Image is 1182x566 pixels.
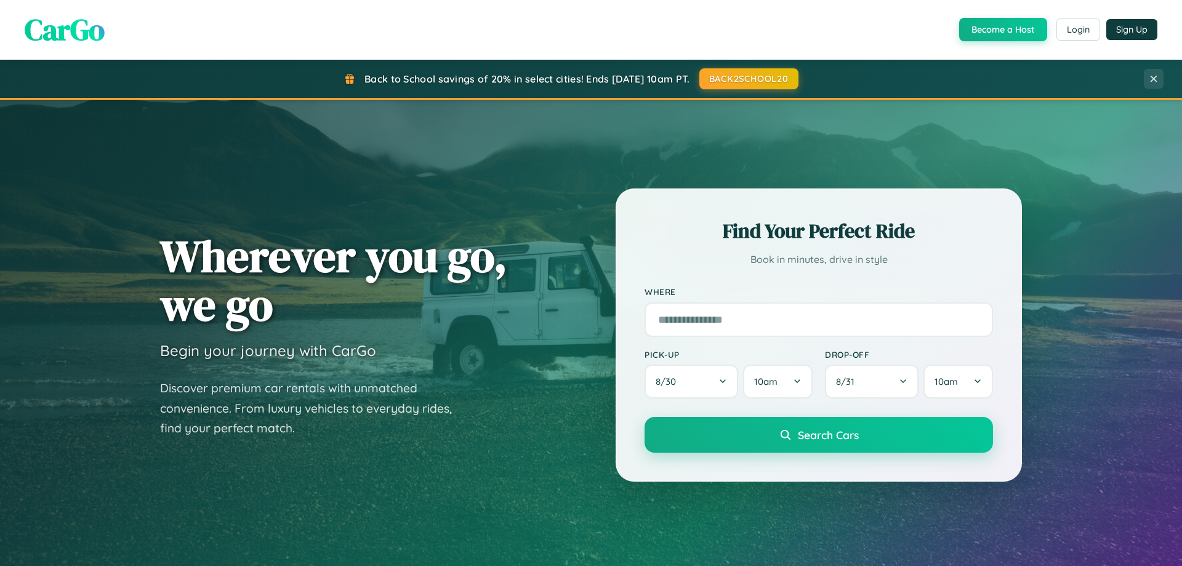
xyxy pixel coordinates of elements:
button: 10am [923,365,993,398]
span: Back to School savings of 20% in select cities! Ends [DATE] 10am PT. [364,73,689,85]
label: Where [645,287,993,297]
p: Discover premium car rentals with unmatched convenience. From luxury vehicles to everyday rides, ... [160,378,468,439]
h1: Wherever you go, we go [160,232,507,329]
label: Drop-off [825,349,993,360]
button: Become a Host [959,18,1047,41]
span: Search Cars [798,428,859,442]
h2: Find Your Perfect Ride [645,217,993,245]
span: 8 / 31 [836,376,861,387]
button: 8/30 [645,365,738,398]
button: BACK2SCHOOL20 [699,68,798,89]
button: Search Cars [645,417,993,453]
span: 10am [754,376,778,387]
label: Pick-up [645,349,813,360]
button: Sign Up [1106,19,1157,40]
h3: Begin your journey with CarGo [160,341,376,360]
button: Login [1056,18,1100,41]
span: 10am [935,376,958,387]
button: 10am [743,365,813,398]
button: 8/31 [825,365,919,398]
span: CarGo [25,9,105,50]
span: 8 / 30 [656,376,682,387]
p: Book in minutes, drive in style [645,251,993,269]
